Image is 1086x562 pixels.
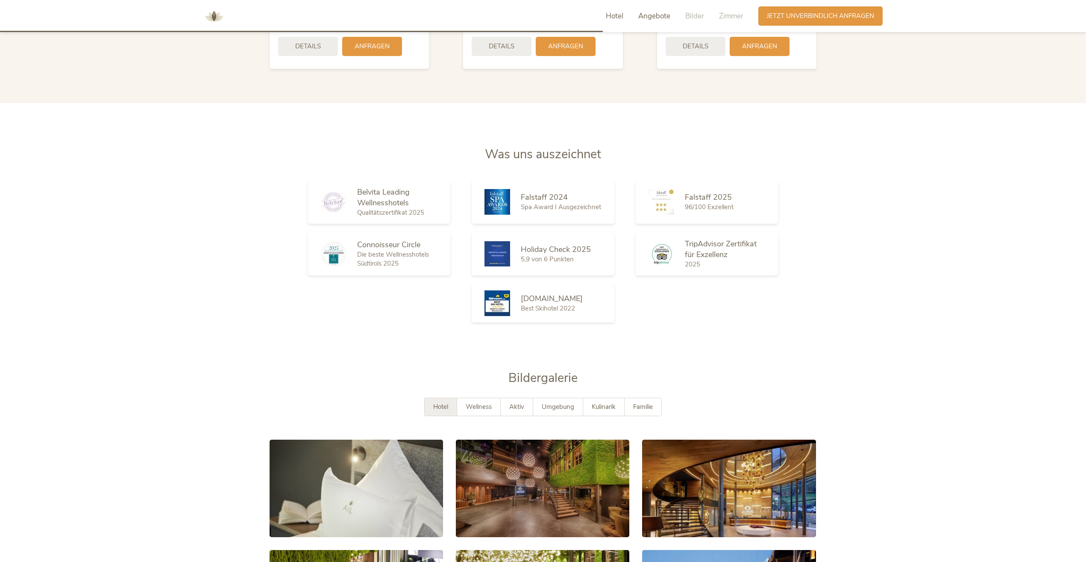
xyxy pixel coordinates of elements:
span: Spa Award I Ausgezeichnet [521,203,601,211]
span: Angebote [638,11,670,21]
span: Belvita Leading Wellnesshotels [357,187,410,208]
span: Hotel [433,402,448,411]
span: Wellness [466,402,492,411]
img: TripAdvisor Zertifikat für Exzellenz [649,242,674,266]
span: Kulinarik [592,402,616,411]
span: Bildergalerie [508,370,578,386]
span: TripAdvisor Zertifikat für Exzellenz [685,239,757,260]
span: [DOMAIN_NAME] [521,293,583,304]
span: Anfragen [355,42,390,51]
span: Familie [633,402,653,411]
span: Bilder [685,11,704,21]
span: Qualitätszertifikat 2025 [357,208,424,217]
img: Holiday Check 2025 [484,241,510,266]
span: Umgebung [542,402,574,411]
img: AMONTI & LUNARIS Wellnessresort [201,3,227,29]
img: Connoisseur Circle [321,241,346,267]
span: 5,9 von 6 Punkten [521,255,574,263]
span: 96/100 Exzellent [685,203,734,211]
span: Zimmer [719,11,743,21]
span: Hotel [606,11,623,21]
span: Aktiv [509,402,524,411]
img: Falstaff 2024 [484,189,510,215]
span: Holiday Check 2025 [521,244,591,254]
span: Falstaff 2025 [685,192,732,202]
img: Falstaff 2025 [649,189,674,215]
span: Details [683,42,708,51]
img: Skiresort.de [484,290,510,316]
span: Jetzt unverbindlich anfragen [767,12,874,21]
span: Was uns auszeichnet [485,146,601,163]
img: Belvita Leading Wellnesshotels [321,192,346,212]
span: Anfragen [548,42,583,51]
span: Anfragen [742,42,777,51]
a: AMONTI & LUNARIS Wellnessresort [201,13,227,19]
span: Falstaff 2024 [521,192,568,202]
span: Connoisseur Circle [357,240,420,250]
span: 2025 [685,260,700,269]
span: Details [295,42,321,51]
span: Details [489,42,514,51]
span: Die beste Wellnesshotels Südtirols 2025 [357,250,429,268]
span: Best Skihotel 2022 [521,304,575,313]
